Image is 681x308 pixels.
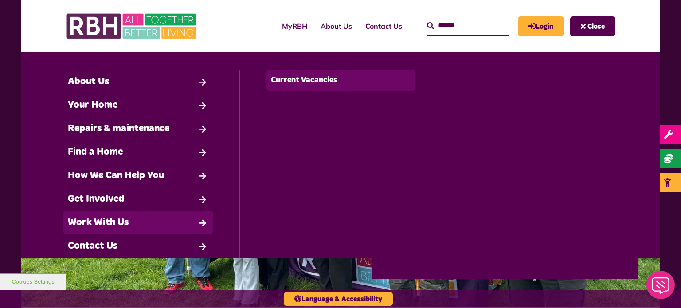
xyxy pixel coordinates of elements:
input: Search [427,16,509,35]
a: Current Vacancies [266,70,415,91]
a: About Us [314,14,359,38]
a: MyRBH [275,14,314,38]
a: How We Can Help You [63,164,213,187]
a: Repairs & maintenance [63,117,213,140]
button: Navigation [570,16,615,36]
a: Find a Home [63,140,213,164]
a: Contact Us [63,234,213,258]
a: Contact Us [359,14,409,38]
img: RBH [66,9,199,43]
a: MyRBH [518,16,564,36]
a: About Us [63,70,213,94]
a: Your Home [63,94,213,117]
a: Get Involved [63,187,213,211]
span: Close [587,23,605,30]
button: Language & Accessibility [284,292,393,306]
iframe: Netcall Web Assistant for live chat [641,268,681,308]
a: Work With Us [63,211,213,234]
